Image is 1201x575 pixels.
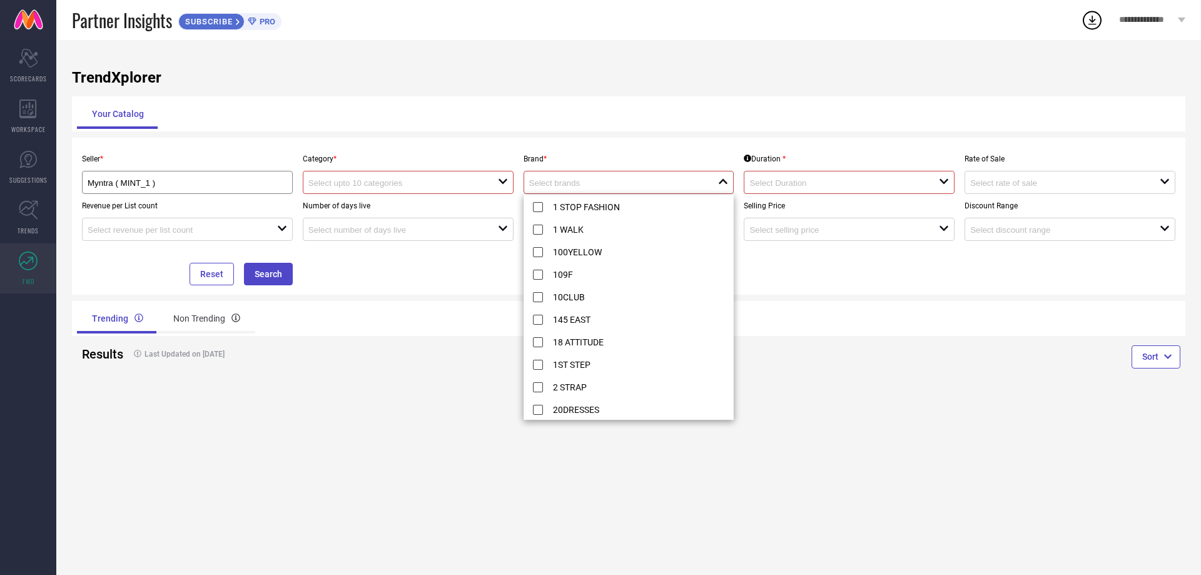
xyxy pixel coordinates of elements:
div: Myntra ( MINT_1 ) [88,176,287,188]
span: SUGGESTIONS [9,175,48,185]
div: Trending [77,303,158,333]
input: Select revenue per list count [88,225,258,235]
input: Select Duration [749,178,920,188]
a: SUBSCRIBEPRO [178,10,281,30]
input: Select seller [88,178,267,188]
li: 1ST STEP [524,353,734,375]
p: Brand [524,155,734,163]
li: 20DRESSES [524,398,734,420]
div: Your Catalog [77,99,159,129]
button: Search [244,263,293,285]
p: Discount Range [965,201,1175,210]
li: 1 STOP FASHION [524,195,734,218]
li: 109F [524,263,734,285]
li: 10CLUB [524,285,734,308]
span: FWD [23,277,34,286]
input: Select upto 10 categories [308,178,479,188]
span: TRENDS [18,226,39,235]
button: Reset [190,263,234,285]
p: Number of days live [303,201,514,210]
li: 1 WALK [524,218,734,240]
h1: TrendXplorer [72,69,1185,86]
li: 18 ATTITUDE [524,330,734,353]
span: SCORECARDS [10,74,47,83]
li: 145 EAST [524,308,734,330]
span: PRO [256,17,275,26]
p: Rate of Sale [965,155,1175,163]
span: Partner Insights [72,8,172,33]
input: Select discount range [970,225,1141,235]
li: 100YELLOW [524,240,734,263]
input: Select rate of sale [970,178,1141,188]
div: Open download list [1081,9,1103,31]
input: Select number of days live [308,225,479,235]
input: Select brands [529,178,700,188]
h4: Last Updated on [DATE] [128,350,573,359]
h2: Results [82,347,118,362]
div: Non Trending [158,303,255,333]
p: Selling Price [744,201,955,210]
li: 2 STRAP [524,375,734,398]
span: SUBSCRIBE [179,17,236,26]
input: Select selling price [749,225,920,235]
p: Category [303,155,514,163]
button: Sort [1132,345,1180,368]
div: Duration [744,155,786,163]
p: Seller [82,155,293,163]
p: Revenue per List count [82,201,293,210]
span: WORKSPACE [11,125,46,134]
